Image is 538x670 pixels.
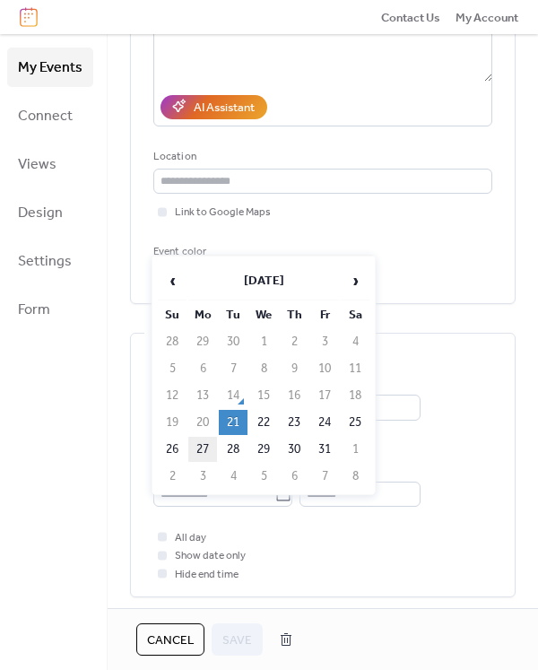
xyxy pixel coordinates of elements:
[136,623,204,656] button: Cancel
[280,410,308,435] td: 23
[147,631,194,649] span: Cancel
[219,329,247,354] td: 30
[341,329,369,354] td: 4
[310,329,339,354] td: 3
[280,329,308,354] td: 2
[341,410,369,435] td: 25
[175,547,246,565] span: Show date only
[153,148,489,166] div: Location
[219,464,247,489] td: 4
[456,8,518,26] a: My Account
[158,356,187,381] td: 5
[280,356,308,381] td: 9
[249,437,278,462] td: 29
[175,204,271,222] span: Link to Google Maps
[188,464,217,489] td: 3
[456,9,518,27] span: My Account
[7,96,93,135] a: Connect
[188,383,217,408] td: 13
[18,199,63,228] span: Design
[381,9,440,27] span: Contact Us
[18,296,50,325] span: Form
[219,410,247,435] td: 21
[153,243,285,261] div: Event color
[20,7,38,27] img: logo
[158,464,187,489] td: 2
[310,356,339,381] td: 10
[161,95,267,118] button: AI Assistant
[219,302,247,327] th: Tu
[249,383,278,408] td: 15
[249,356,278,381] td: 8
[7,290,93,329] a: Form
[341,383,369,408] td: 18
[18,151,56,179] span: Views
[219,383,247,408] td: 14
[158,437,187,462] td: 26
[194,99,255,117] div: AI Assistant
[249,329,278,354] td: 1
[159,263,186,299] span: ‹
[381,8,440,26] a: Contact Us
[18,54,82,83] span: My Events
[188,302,217,327] th: Mo
[188,410,217,435] td: 20
[249,464,278,489] td: 5
[280,437,308,462] td: 30
[188,329,217,354] td: 29
[188,262,339,300] th: [DATE]
[7,241,93,281] a: Settings
[249,410,278,435] td: 22
[219,356,247,381] td: 7
[310,437,339,462] td: 31
[341,464,369,489] td: 8
[280,302,308,327] th: Th
[7,193,93,232] a: Design
[18,102,73,131] span: Connect
[188,356,217,381] td: 6
[310,383,339,408] td: 17
[158,383,187,408] td: 12
[310,410,339,435] td: 24
[7,48,93,87] a: My Events
[342,263,369,299] span: ›
[280,464,308,489] td: 6
[280,383,308,408] td: 16
[158,329,187,354] td: 28
[341,356,369,381] td: 11
[158,410,187,435] td: 19
[310,302,339,327] th: Fr
[310,464,339,489] td: 7
[175,529,206,547] span: All day
[158,302,187,327] th: Su
[219,437,247,462] td: 28
[7,144,93,184] a: Views
[18,248,72,276] span: Settings
[175,566,239,584] span: Hide end time
[341,437,369,462] td: 1
[188,437,217,462] td: 27
[249,302,278,327] th: We
[341,302,369,327] th: Sa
